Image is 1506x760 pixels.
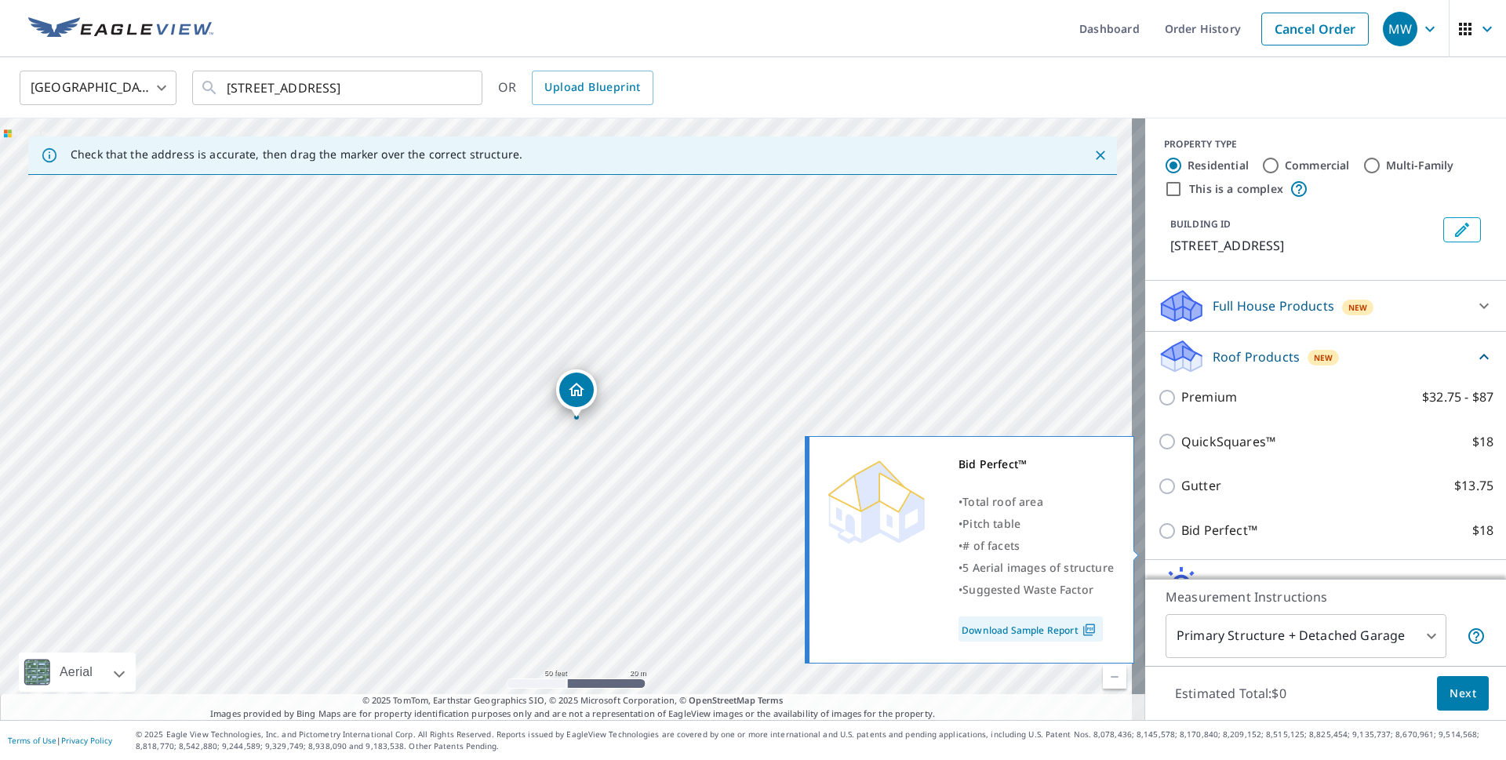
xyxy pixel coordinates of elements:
[1443,217,1481,242] button: Edit building 1
[1285,158,1350,173] label: Commercial
[1437,676,1489,711] button: Next
[1181,521,1257,540] p: Bid Perfect™
[1472,432,1493,452] p: $18
[71,147,522,162] p: Check that the address is accurate, then drag the marker over the correct structure.
[959,535,1114,557] div: •
[962,494,1043,509] span: Total roof area
[1314,351,1333,364] span: New
[962,538,1020,553] span: # of facets
[1383,12,1417,46] div: MW
[1261,13,1369,45] a: Cancel Order
[959,491,1114,513] div: •
[1181,432,1275,452] p: QuickSquares™
[962,516,1020,531] span: Pitch table
[959,453,1114,475] div: Bid Perfect™
[1170,236,1437,255] p: [STREET_ADDRESS]
[962,560,1114,575] span: 5 Aerial images of structure
[959,579,1114,601] div: •
[1422,387,1493,407] p: $32.75 - $87
[1213,296,1334,315] p: Full House Products
[498,71,653,105] div: OR
[1386,158,1454,173] label: Multi-Family
[1170,217,1231,231] p: BUILDING ID
[1467,627,1486,645] span: Your report will include the primary structure and a detached garage if one exists.
[1450,684,1476,704] span: Next
[20,66,176,110] div: [GEOGRAPHIC_DATA]
[1213,347,1300,366] p: Roof Products
[1189,181,1283,197] label: This is a complex
[959,616,1103,642] a: Download Sample Report
[821,453,931,547] img: Premium
[689,694,755,706] a: OpenStreetMap
[55,653,97,692] div: Aerial
[1103,665,1126,689] a: Current Level 19, Zoom Out
[28,17,213,41] img: EV Logo
[1158,338,1493,375] div: Roof ProductsNew
[758,694,784,706] a: Terms
[227,66,450,110] input: Search by address or latitude-longitude
[1213,576,1302,595] p: Solar Products
[544,78,640,97] span: Upload Blueprint
[136,729,1498,752] p: © 2025 Eagle View Technologies, Inc. and Pictometry International Corp. All Rights Reserved. Repo...
[1164,137,1487,151] div: PROPERTY TYPE
[962,582,1093,597] span: Suggested Waste Factor
[8,736,112,745] p: |
[556,369,597,418] div: Dropped pin, building 1, Residential property, 7231 Sunset Ave NE Bremerton, WA 98311
[1158,566,1493,604] div: Solar ProductsNew
[1454,476,1493,496] p: $13.75
[959,557,1114,579] div: •
[1158,287,1493,325] div: Full House ProductsNew
[1166,587,1486,606] p: Measurement Instructions
[362,694,784,707] span: © 2025 TomTom, Earthstar Geographics SIO, © 2025 Microsoft Corporation, ©
[1348,301,1368,314] span: New
[959,513,1114,535] div: •
[8,735,56,746] a: Terms of Use
[1188,158,1249,173] label: Residential
[1472,521,1493,540] p: $18
[1181,476,1221,496] p: Gutter
[532,71,653,105] a: Upload Blueprint
[1090,145,1111,165] button: Close
[1166,614,1446,658] div: Primary Structure + Detached Garage
[1181,387,1237,407] p: Premium
[61,735,112,746] a: Privacy Policy
[1162,676,1299,711] p: Estimated Total: $0
[19,653,136,692] div: Aerial
[1079,623,1100,637] img: Pdf Icon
